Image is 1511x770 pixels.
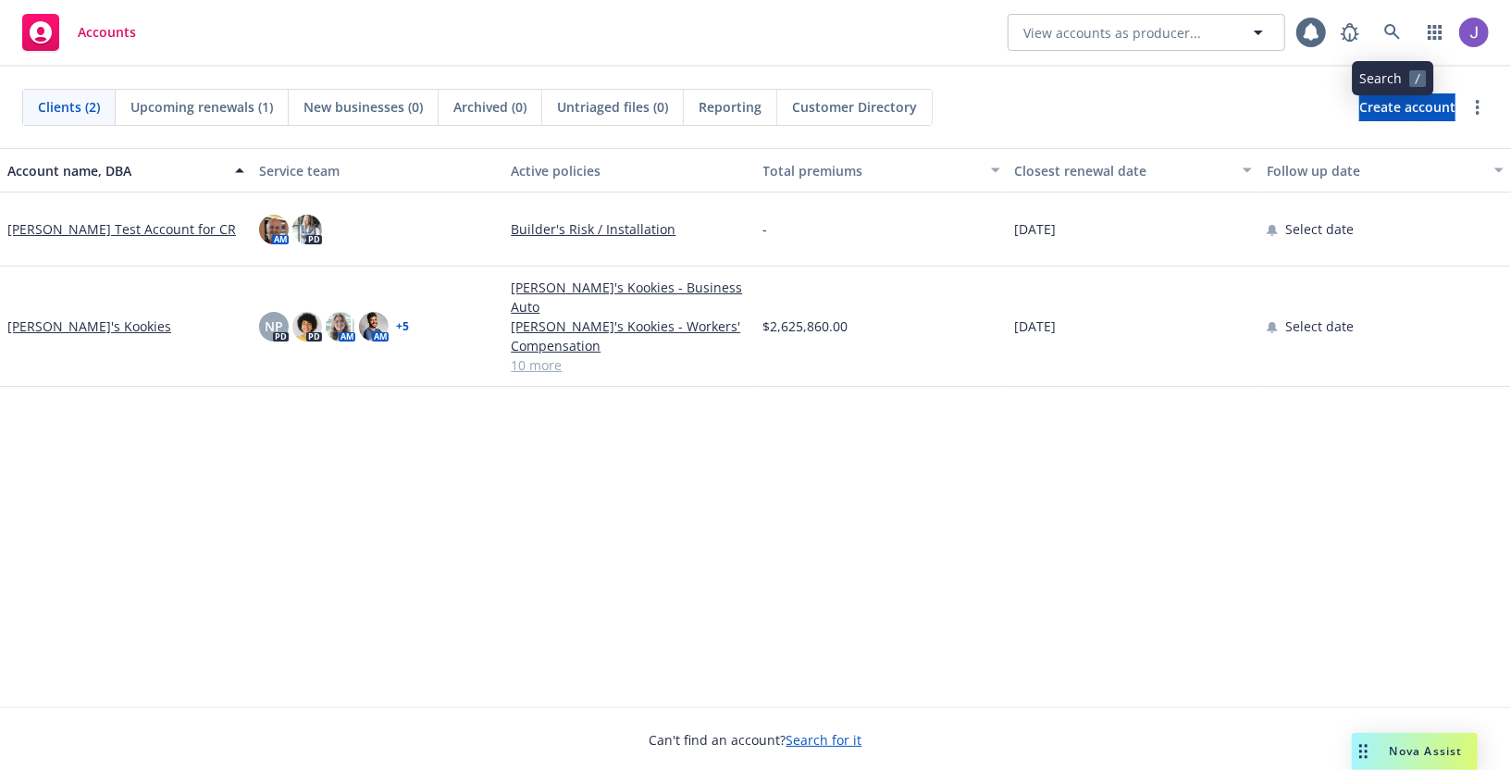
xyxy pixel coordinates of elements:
a: Create account [1359,93,1455,121]
span: $2,625,860.00 [763,317,848,336]
img: photo [326,312,355,342]
div: Account name, DBA [7,161,224,180]
div: Drag to move [1352,733,1375,770]
button: Total premiums [756,148,1008,192]
span: Create account [1359,90,1455,125]
a: Builder's Risk / Installation [511,219,748,239]
span: New businesses (0) [303,97,423,117]
a: [PERSON_NAME]'s Kookies - Business Auto [511,278,748,317]
img: photo [292,312,322,342]
a: Accounts [15,6,143,58]
div: Service team [259,161,496,180]
span: [DATE] [1015,219,1057,239]
a: [PERSON_NAME]'s Kookies [7,317,171,336]
span: - [763,219,768,239]
div: Total premiums [763,161,980,180]
a: more [1467,96,1489,118]
span: View accounts as producer... [1023,23,1201,43]
span: Nova Assist [1390,743,1463,759]
span: Reporting [699,97,762,117]
img: photo [359,312,389,342]
img: photo [259,215,289,244]
div: Active policies [511,161,748,180]
span: Accounts [78,25,136,40]
a: Search for it [786,731,862,749]
a: 10 more [511,355,748,375]
a: Switch app [1417,14,1454,51]
span: Archived (0) [453,97,526,117]
button: Active policies [503,148,755,192]
button: Follow up date [1259,148,1511,192]
span: Select date [1285,317,1354,336]
div: Follow up date [1267,161,1483,180]
span: Clients (2) [38,97,100,117]
button: Nova Assist [1352,733,1478,770]
a: [PERSON_NAME] Test Account for CR [7,219,236,239]
img: photo [1459,18,1489,47]
button: View accounts as producer... [1008,14,1285,51]
span: Customer Directory [792,97,917,117]
span: Untriaged files (0) [557,97,668,117]
span: NP [265,317,283,336]
span: [DATE] [1015,317,1057,336]
span: Can't find an account? [650,730,862,750]
span: Select date [1285,219,1354,239]
div: Closest renewal date [1015,161,1232,180]
button: Service team [252,148,503,192]
a: + 5 [396,321,409,332]
button: Closest renewal date [1008,148,1259,192]
img: photo [292,215,322,244]
span: Upcoming renewals (1) [130,97,273,117]
a: Search [1374,14,1411,51]
a: Report a Bug [1331,14,1369,51]
a: [PERSON_NAME]'s Kookies - Workers' Compensation [511,317,748,355]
